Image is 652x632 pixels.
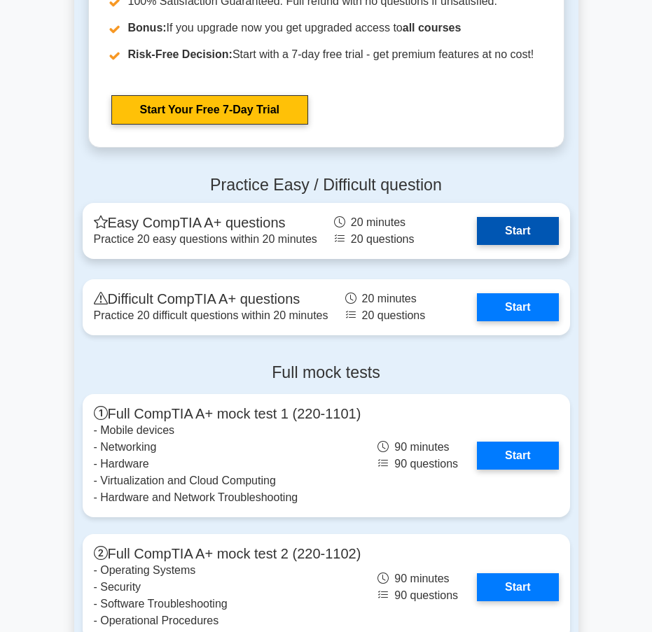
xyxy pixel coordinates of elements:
a: Start [477,442,558,470]
a: Start [477,293,558,321]
a: Start [477,217,558,245]
h4: Full mock tests [83,363,570,383]
a: Start Your Free 7-Day Trial [111,95,308,125]
a: Start [477,573,558,601]
h4: Practice Easy / Difficult question [83,176,570,195]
